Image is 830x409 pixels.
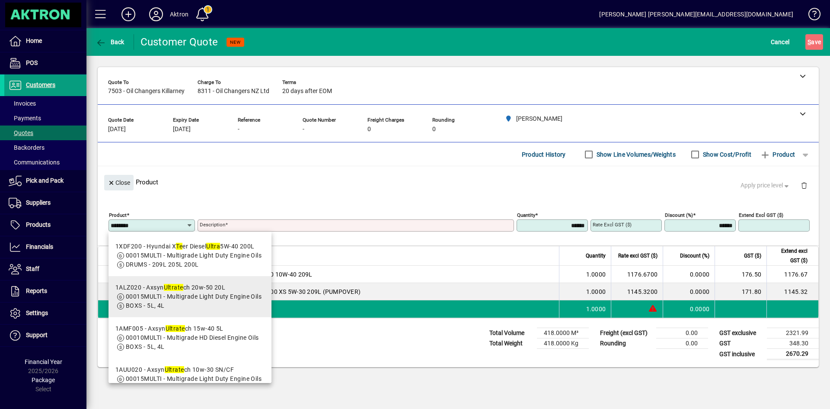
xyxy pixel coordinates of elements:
[9,100,36,107] span: Invoices
[4,192,86,214] a: Suppliers
[98,166,819,198] div: Product
[737,178,794,193] button: Apply price level
[303,126,304,133] span: -
[26,37,42,44] span: Home
[596,338,656,349] td: Rounding
[166,325,179,332] em: Ultra
[179,325,185,332] em: te
[164,284,178,291] em: Ultra
[176,243,182,250] em: Te
[593,222,632,228] mat-label: Rate excl GST ($)
[212,287,361,296] span: Petronas Syntium 3000 XS 5W-30 209L (PUMPOVER)
[108,126,126,133] span: [DATE]
[32,377,55,383] span: Package
[586,305,606,313] span: 1.0000
[108,176,130,190] span: Close
[663,266,715,283] td: 0.0000
[586,251,606,261] span: Quantity
[596,328,656,338] td: Freight (excl GST)
[115,365,262,374] div: 1AUU020 - Axsyn ch 10w-30 SN/CF
[4,155,86,170] a: Communications
[715,328,767,338] td: GST exclusive
[663,283,715,300] td: 0.0000
[115,242,262,251] div: 1XDF200 - Hyundai X er Diesel 5W-40 200L
[656,328,708,338] td: 0.00
[4,236,86,258] a: Financials
[109,358,271,399] mat-option: 1AUU020 - Axsyn Ultratech 10w-30 SN/CF
[767,349,819,360] td: 2670.29
[126,343,165,350] span: BOXS - 5L, 4L
[115,283,262,292] div: 1ALZ020 - Axsyn ch 20w-50 20L
[595,150,676,159] label: Show Line Volumes/Weights
[26,243,53,250] span: Financials
[616,287,658,296] div: 1145.3200
[517,212,535,218] mat-label: Quantity
[4,111,86,126] a: Payments
[4,214,86,236] a: Products
[432,126,436,133] span: 0
[4,280,86,302] a: Reports
[769,34,792,50] button: Cancel
[126,375,262,382] span: 00015MULTI - Multigrade Light Duty Engine Oils
[485,338,537,349] td: Total Weight
[230,39,241,45] span: NEW
[109,317,271,358] mat-option: 1AMF005 - Axsyn Ultratech 15w-40 5L
[4,52,86,74] a: POS
[739,212,783,218] mat-label: Extend excl GST ($)
[170,7,188,21] div: Aktron
[115,324,259,333] div: 1AMF005 - Axsyn ch 15w-40 5L
[715,266,766,283] td: 176.50
[701,150,751,159] label: Show Cost/Profit
[4,303,86,324] a: Settings
[4,126,86,140] a: Quotes
[26,265,39,272] span: Staff
[25,358,62,365] span: Financial Year
[766,266,818,283] td: 1176.67
[26,309,48,316] span: Settings
[26,177,64,184] span: Pick and Pack
[282,88,332,95] span: 20 days after EOM
[108,88,185,95] span: 7503 - Oil Changers Killarney
[206,243,220,250] em: Ultra
[86,34,134,50] app-page-header-button: Back
[4,258,86,280] a: Staff
[9,115,41,122] span: Payments
[26,221,51,228] span: Products
[104,175,134,190] button: Close
[599,7,793,21] div: [PERSON_NAME] [PERSON_NAME][EMAIL_ADDRESS][DOMAIN_NAME]
[26,332,48,338] span: Support
[744,251,761,261] span: GST ($)
[126,252,262,259] span: 00015MULTI - Multigrade Light Duty Engine Oils
[179,366,184,373] em: te
[767,328,819,338] td: 2321.99
[367,126,371,133] span: 0
[766,283,818,300] td: 1145.32
[26,59,38,66] span: POS
[115,6,142,22] button: Add
[802,2,819,30] a: Knowledge Base
[109,235,271,276] mat-option: 1XDF200 - Hyundai XTeer Diesel Ultra 5W-40 200L
[680,251,709,261] span: Discount (%)
[537,328,589,338] td: 418.0000 M³
[4,325,86,346] a: Support
[26,287,47,294] span: Reports
[715,283,766,300] td: 171.80
[741,181,791,190] span: Apply price level
[767,338,819,349] td: 348.30
[808,35,821,49] span: ave
[200,222,225,228] mat-label: Description
[4,96,86,111] a: Invoices
[198,88,269,95] span: 8311 - Oil Changers NZ Ltd
[715,349,767,360] td: GST inclusive
[537,338,589,349] td: 418.0000 Kg
[109,212,127,218] mat-label: Product
[102,178,136,186] app-page-header-button: Close
[618,251,658,261] span: Rate excl GST ($)
[200,232,507,241] mat-error: Required
[109,276,271,317] mat-option: 1ALZ020 - Axsyn Ultratech 20w-50 20L
[126,261,199,268] span: DRUMS - 209L 205L 200L
[93,34,127,50] button: Back
[715,338,767,349] td: GST
[126,302,165,309] span: BOXS - 5L, 4L
[665,212,693,218] mat-label: Discount (%)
